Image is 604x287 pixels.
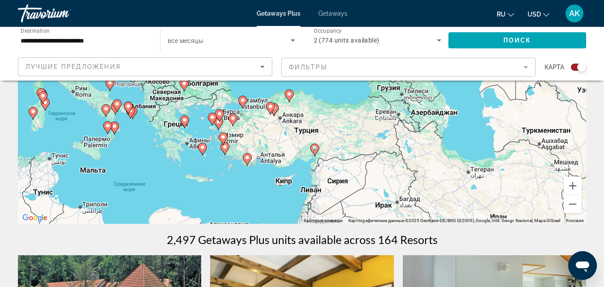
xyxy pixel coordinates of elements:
[21,27,50,34] span: Destination
[304,218,343,224] button: Быстрые клавиши
[564,177,582,195] button: Увеличить
[281,57,536,77] button: Filter
[497,8,514,21] button: Change language
[20,212,50,224] img: Google
[168,37,203,44] span: все месяцы
[528,11,541,18] span: USD
[348,218,560,223] span: Картографические данные ©2025 GeoBasis-DE/BKG (©2009), Google, Inst. Geogr. Nacional, Mapa GISrael
[503,37,532,44] span: Поиск
[20,212,50,224] a: Открыть эту область в Google Картах (в новом окне)
[314,28,342,34] span: Occupancy
[497,11,506,18] span: ru
[528,8,549,21] button: Change currency
[448,32,586,48] button: Поиск
[18,2,107,25] a: Travorium
[568,251,597,280] iframe: Кнопка запуска окна обмена сообщениями
[25,63,121,70] span: Лучшие предложения
[566,218,583,223] a: Условия (ссылка откроется в новой вкладке)
[167,233,438,246] h1: 2,497 Getaways Plus units available across 164 Resorts
[564,195,582,213] button: Уменьшить
[25,61,265,72] mat-select: Sort by
[257,10,300,17] a: Getaways Plus
[563,4,586,23] button: User Menu
[569,9,580,18] span: AK
[314,37,380,44] span: 2 (774 units available)
[318,10,347,17] a: Getaways
[545,61,564,73] span: карта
